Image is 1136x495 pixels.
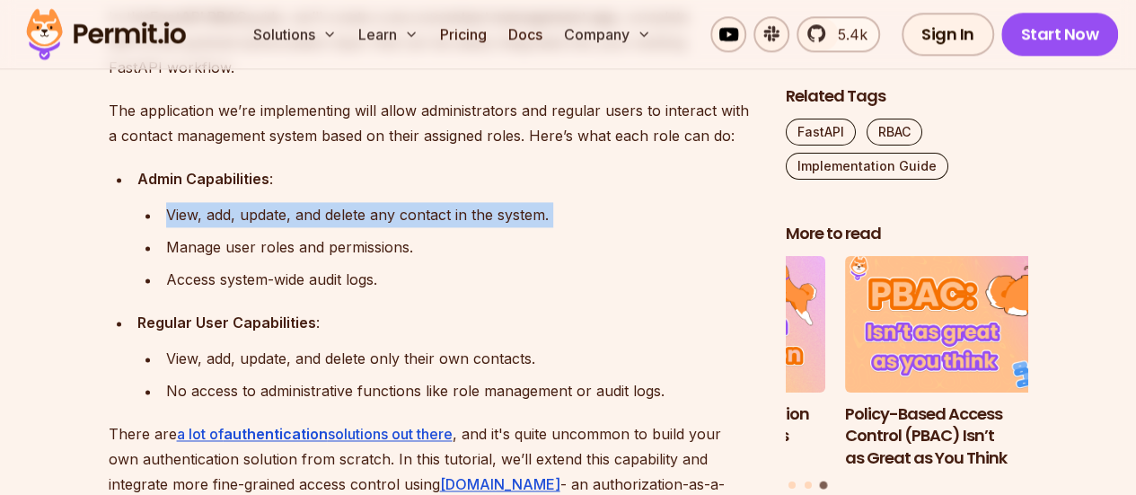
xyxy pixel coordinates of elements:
div: Manage user roles and permissions. [166,234,757,260]
a: 5.4k [797,16,880,52]
div: : [137,310,757,335]
div: : [137,166,757,191]
img: Implementing Authentication and Authorization in Next.js [584,257,826,393]
li: 3 of 3 [845,257,1088,471]
h3: Policy-Based Access Control (PBAC) Isn’t as Great as You Think [845,403,1088,470]
div: Posts [786,257,1028,492]
img: Policy-Based Access Control (PBAC) Isn’t as Great as You Think [845,257,1088,393]
li: 2 of 3 [584,257,826,471]
span: 5.4k [827,23,867,45]
a: Pricing [433,16,494,52]
p: The application we’re implementing will allow administrators and regular users to interact with a... [109,98,757,148]
button: Learn [351,16,426,52]
a: FastAPI [786,119,856,146]
div: View, add, update, and delete only their own contacts. [166,346,757,371]
button: Go to slide 1 [788,482,796,489]
strong: Regular User Capabilities [137,314,316,331]
a: Docs [501,16,550,52]
div: Access system-wide audit logs. [166,267,757,292]
h2: Related Tags [786,86,1028,109]
a: Implementation Guide [786,154,948,181]
div: No access to administrative functions like role management or audit logs. [166,378,757,403]
img: Permit logo [18,4,194,65]
button: Solutions [246,16,344,52]
button: Go to slide 3 [820,482,828,490]
a: Policy-Based Access Control (PBAC) Isn’t as Great as You ThinkPolicy-Based Access Control (PBAC) ... [845,257,1088,471]
strong: authentication [224,425,328,443]
a: Sign In [902,13,994,56]
a: [DOMAIN_NAME] [440,475,560,493]
button: Company [557,16,658,52]
strong: Admin Capabilities [137,170,269,188]
div: View, add, update, and delete any contact in the system. [166,202,757,227]
a: Start Now [1001,13,1119,56]
a: RBAC [867,119,922,146]
button: Go to slide 2 [805,482,812,489]
h3: Implementing Authentication and Authorization in Next.js [584,403,826,448]
a: a lot ofauthenticationsolutions out there [177,425,453,443]
h2: More to read [786,224,1028,246]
